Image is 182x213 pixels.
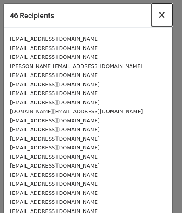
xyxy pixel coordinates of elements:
button: Close [151,4,172,26]
small: [EMAIL_ADDRESS][DOMAIN_NAME] [10,145,100,151]
small: [EMAIL_ADDRESS][DOMAIN_NAME] [10,72,100,78]
small: [EMAIL_ADDRESS][DOMAIN_NAME] [10,163,100,169]
small: [EMAIL_ADDRESS][DOMAIN_NAME] [10,99,100,105]
small: [EMAIL_ADDRESS][DOMAIN_NAME] [10,190,100,196]
small: [EMAIL_ADDRESS][DOMAIN_NAME] [10,118,100,124]
small: [EMAIL_ADDRESS][DOMAIN_NAME] [10,36,100,42]
small: [EMAIL_ADDRESS][DOMAIN_NAME] [10,54,100,60]
small: [EMAIL_ADDRESS][DOMAIN_NAME] [10,172,100,178]
small: [EMAIL_ADDRESS][DOMAIN_NAME] [10,126,100,132]
small: [PERSON_NAME][EMAIL_ADDRESS][DOMAIN_NAME] [10,63,143,69]
small: [EMAIL_ADDRESS][DOMAIN_NAME] [10,90,100,96]
small: [EMAIL_ADDRESS][DOMAIN_NAME] [10,45,100,51]
small: [EMAIL_ADDRESS][DOMAIN_NAME] [10,154,100,160]
small: [EMAIL_ADDRESS][DOMAIN_NAME] [10,136,100,142]
h5: 46 Recipients [10,10,54,21]
iframe: Chat Widget [142,174,182,213]
small: [EMAIL_ADDRESS][DOMAIN_NAME] [10,181,100,187]
small: [EMAIL_ADDRESS][DOMAIN_NAME] [10,199,100,205]
small: [EMAIL_ADDRESS][DOMAIN_NAME] [10,81,100,87]
small: [DOMAIN_NAME][EMAIL_ADDRESS][DOMAIN_NAME] [10,108,143,114]
span: × [158,9,166,21]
